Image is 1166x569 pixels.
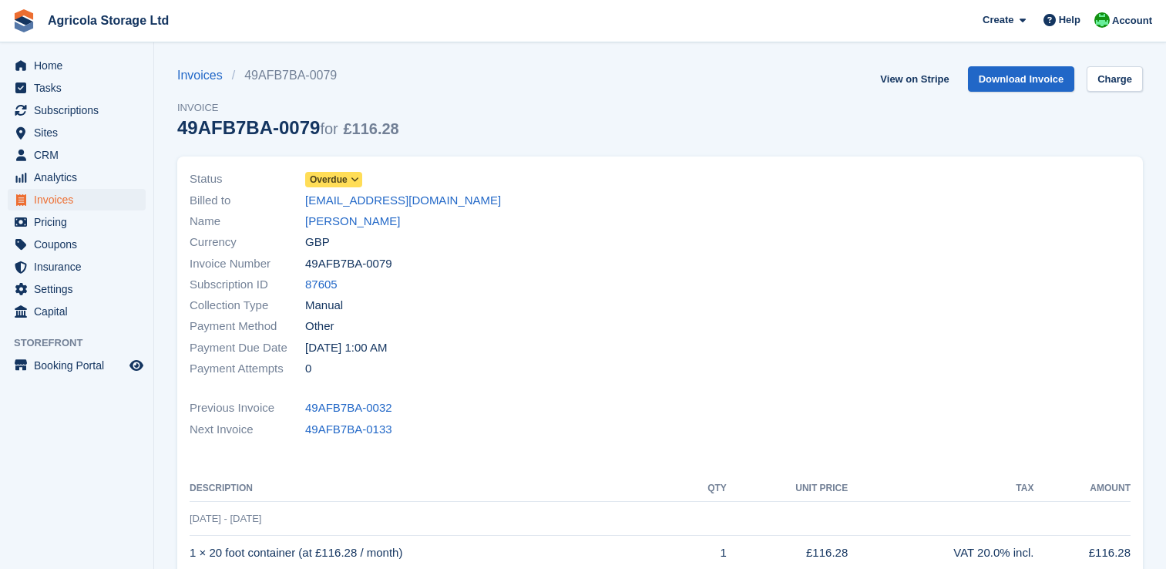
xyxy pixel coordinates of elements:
span: Other [305,318,334,335]
span: Subscription ID [190,276,305,294]
span: £116.28 [343,120,398,137]
span: Home [34,55,126,76]
span: 49AFB7BA-0079 [305,255,392,273]
span: Manual [305,297,343,315]
span: Next Invoice [190,421,305,439]
a: Invoices [177,66,232,85]
span: Booking Portal [34,355,126,376]
th: Description [190,476,683,501]
a: Preview store [127,356,146,375]
th: Amount [1033,476,1131,501]
img: stora-icon-8386f47178a22dfd0bd8f6a31ec36ba5ce8667c1dd55bd0f319d3a0aa187defe.svg [12,9,35,32]
span: for [320,120,338,137]
span: CRM [34,144,126,166]
div: VAT 20.0% incl. [848,544,1033,562]
span: Coupons [34,234,126,255]
a: menu [8,301,146,322]
span: Storefront [14,335,153,351]
a: Overdue [305,170,362,188]
a: [EMAIL_ADDRESS][DOMAIN_NAME] [305,192,501,210]
a: menu [8,77,146,99]
div: 49AFB7BA-0079 [177,117,399,138]
time: 2025-07-19 00:00:00 UTC [305,339,387,357]
a: menu [8,355,146,376]
span: Insurance [34,256,126,278]
a: Agricola Storage Ltd [42,8,175,33]
span: Invoices [34,189,126,210]
a: 49AFB7BA-0133 [305,421,392,439]
a: menu [8,211,146,233]
a: menu [8,256,146,278]
a: menu [8,234,146,255]
th: Unit Price [727,476,848,501]
span: 0 [305,360,311,378]
a: menu [8,55,146,76]
a: menu [8,99,146,121]
a: 87605 [305,276,338,294]
span: Payment Method [190,318,305,335]
span: Billed to [190,192,305,210]
span: Capital [34,301,126,322]
span: [DATE] - [DATE] [190,513,261,524]
span: Settings [34,278,126,300]
a: [PERSON_NAME] [305,213,400,231]
span: Sites [34,122,126,143]
img: Tania Davies [1094,12,1110,28]
span: GBP [305,234,330,251]
a: Charge [1087,66,1143,92]
a: menu [8,144,146,166]
a: 49AFB7BA-0032 [305,399,392,417]
a: menu [8,189,146,210]
th: QTY [683,476,727,501]
a: Download Invoice [968,66,1075,92]
span: Payment Due Date [190,339,305,357]
span: Currency [190,234,305,251]
span: Invoice [177,100,399,116]
span: Invoice Number [190,255,305,273]
span: Create [983,12,1013,28]
span: Pricing [34,211,126,233]
span: Payment Attempts [190,360,305,378]
span: Previous Invoice [190,399,305,417]
span: Overdue [310,173,348,187]
span: Subscriptions [34,99,126,121]
a: menu [8,167,146,188]
span: Account [1112,13,1152,29]
span: Name [190,213,305,231]
span: Collection Type [190,297,305,315]
a: View on Stripe [874,66,955,92]
a: menu [8,122,146,143]
span: Help [1059,12,1080,28]
th: Tax [848,476,1033,501]
a: menu [8,278,146,300]
span: Tasks [34,77,126,99]
nav: breadcrumbs [177,66,399,85]
span: Analytics [34,167,126,188]
span: Status [190,170,305,188]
